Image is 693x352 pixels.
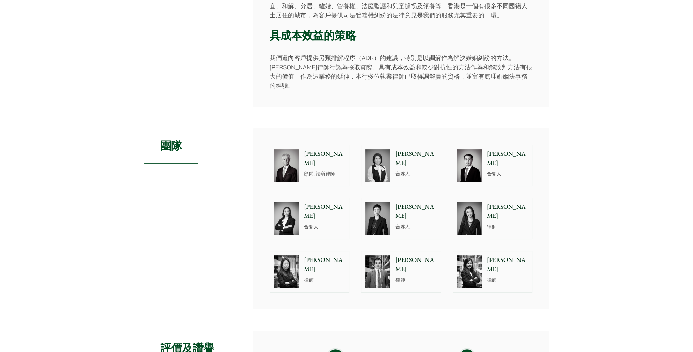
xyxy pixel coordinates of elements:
a: [PERSON_NAME] 合夥人 [361,198,441,239]
a: [PERSON_NAME] 律師 [453,198,533,239]
p: [PERSON_NAME] [487,255,528,274]
h3: 具成本效益的策略 [270,29,533,42]
p: [PERSON_NAME] [487,202,528,221]
p: [PERSON_NAME] [304,202,345,221]
p: 合夥人 [487,170,528,178]
p: 合夥人 [395,223,437,230]
p: [PERSON_NAME] [395,202,437,221]
a: [PERSON_NAME] 合夥人 [453,145,533,186]
a: [PERSON_NAME] 律師 [361,251,441,293]
p: 律師 [395,277,437,284]
p: [PERSON_NAME] [487,149,528,168]
p: 律師 [487,223,528,230]
a: [PERSON_NAME] 合夥人 [361,145,441,186]
p: [PERSON_NAME] [304,149,345,168]
p: 顧問, 訟辯律師 [304,170,345,178]
a: [PERSON_NAME] 律師 [453,251,533,293]
a: [PERSON_NAME] 合夥人 [270,198,350,239]
p: 律師 [487,277,528,284]
p: [PERSON_NAME] [395,149,437,168]
p: [PERSON_NAME] [395,255,437,274]
h2: 團隊 [144,128,198,164]
p: 合夥人 [395,170,437,178]
p: 律師 [304,277,345,284]
p: 合夥人 [304,223,345,230]
a: [PERSON_NAME] 律師 [270,251,350,293]
p: 我們還向客戶提供另類排解程序（ADR）的建議，特別是以調解作為解決婚姻糾紛的方法。[PERSON_NAME]律師行認為採取實際、具有成本效益和較少對抗性的方法作為和解談判方法有很大的價值。作為這... [270,53,533,90]
a: [PERSON_NAME] 顧問, 訟辯律師 [270,145,350,186]
p: [PERSON_NAME] [304,255,345,274]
